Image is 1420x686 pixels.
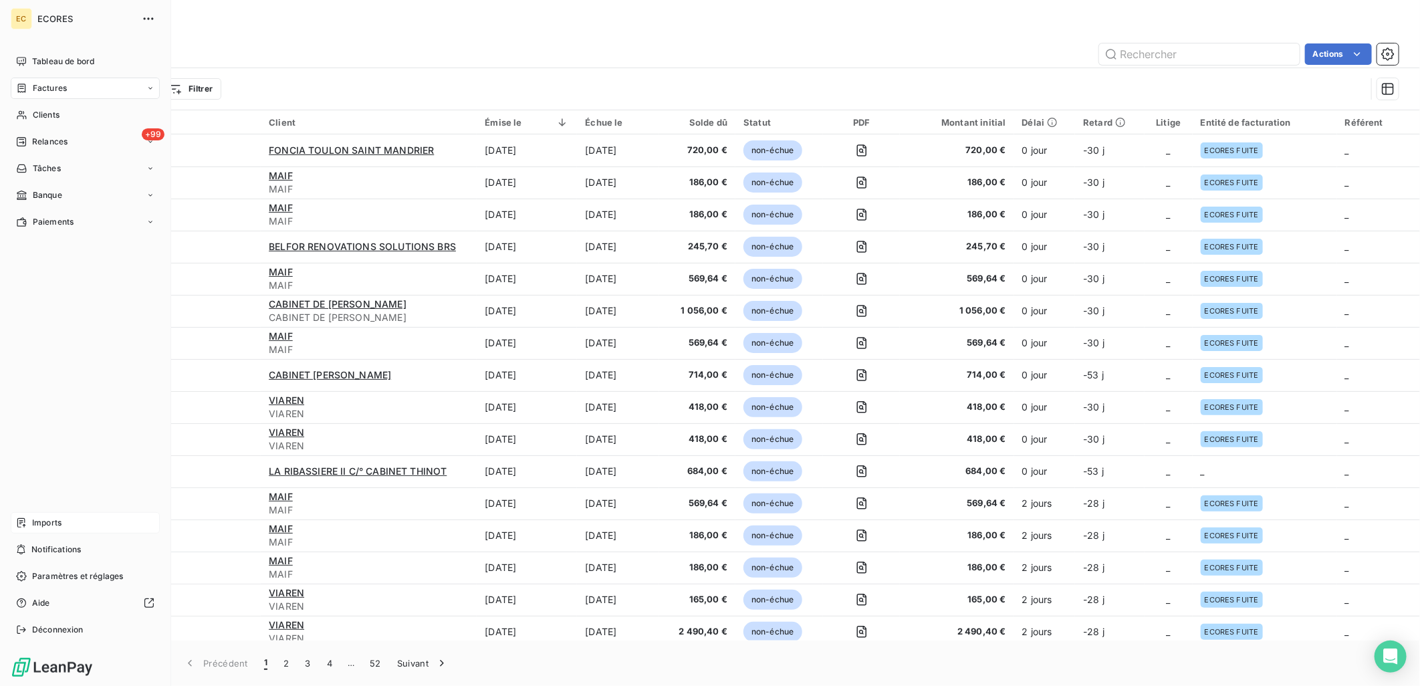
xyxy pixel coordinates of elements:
[1345,369,1349,380] span: _
[32,624,84,636] span: Déconnexion
[298,649,319,677] button: 3
[1345,401,1349,413] span: _
[577,359,659,391] td: [DATE]
[32,136,68,148] span: Relances
[1014,359,1076,391] td: 0 jour
[1167,401,1171,413] span: _
[160,78,221,100] button: Filtrer
[667,401,727,414] span: 418,00 €
[142,128,164,140] span: +99
[667,144,727,157] span: 720,00 €
[269,632,469,645] span: VIAREN
[362,649,389,677] button: 52
[269,311,469,324] span: CABINET DE [PERSON_NAME]
[1345,594,1349,605] span: _
[667,336,727,350] span: 569,64 €
[1345,626,1349,637] span: _
[477,520,577,552] td: [DATE]
[1345,562,1349,573] span: _
[1014,584,1076,616] td: 2 jours
[32,597,50,609] span: Aide
[269,144,434,156] span: FONCIA TOULON SAINT MANDRIER
[485,117,569,128] div: Émise le
[269,407,469,421] span: VIAREN
[1167,209,1171,220] span: _
[1167,337,1171,348] span: _
[908,625,1005,639] span: 2 490,40 €
[908,144,1005,157] span: 720,00 €
[389,649,457,677] button: Suivant
[577,584,659,616] td: [DATE]
[1099,43,1300,65] input: Rechercher
[908,304,1005,318] span: 1 056,00 €
[1083,273,1104,284] span: -30 j
[477,359,577,391] td: [DATE]
[743,140,802,160] span: non-échue
[1083,177,1104,188] span: -30 j
[908,593,1005,606] span: 165,00 €
[577,423,659,455] td: [DATE]
[1083,209,1104,220] span: -30 j
[269,241,456,252] span: BELFOR RENOVATIONS SOLUTIONS BRS
[743,237,802,257] span: non-échue
[1014,263,1076,295] td: 0 jour
[577,391,659,423] td: [DATE]
[667,272,727,285] span: 569,64 €
[577,134,659,166] td: [DATE]
[743,622,802,642] span: non-échue
[1201,117,1329,128] div: Entité de facturation
[1083,369,1104,380] span: -53 j
[269,117,469,128] div: Client
[1083,144,1104,156] span: -30 j
[743,493,802,513] span: non-échue
[269,439,469,453] span: VIAREN
[269,170,293,181] span: MAIF
[269,491,293,502] span: MAIF
[743,333,802,353] span: non-échue
[1167,273,1171,284] span: _
[1022,117,1068,128] div: Délai
[269,568,469,581] span: MAIF
[1083,401,1104,413] span: -30 j
[1083,433,1104,445] span: -30 j
[1205,275,1259,283] span: ECORES FUITE
[1205,371,1259,379] span: ECORES FUITE
[1345,177,1349,188] span: _
[477,455,577,487] td: [DATE]
[1014,423,1076,455] td: 0 jour
[477,166,577,199] td: [DATE]
[1205,339,1259,347] span: ECORES FUITE
[11,8,32,29] div: EC
[256,649,275,677] button: 1
[1014,134,1076,166] td: 0 jour
[577,552,659,584] td: [DATE]
[743,429,802,449] span: non-échue
[269,600,469,613] span: VIAREN
[1205,403,1259,411] span: ECORES FUITE
[269,394,304,406] span: VIAREN
[477,134,577,166] td: [DATE]
[667,465,727,478] span: 684,00 €
[1345,273,1349,284] span: _
[269,536,469,549] span: MAIF
[1153,117,1185,128] div: Litige
[1014,487,1076,520] td: 2 jours
[743,205,802,225] span: non-échue
[11,657,94,678] img: Logo LeanPay
[33,162,61,175] span: Tâches
[1083,117,1137,128] div: Retard
[667,433,727,446] span: 418,00 €
[269,183,469,196] span: MAIF
[1083,305,1104,316] span: -30 j
[1167,369,1171,380] span: _
[908,433,1005,446] span: 418,00 €
[477,552,577,584] td: [DATE]
[269,369,391,380] span: CABINET [PERSON_NAME]
[32,55,94,68] span: Tableau de bord
[33,109,60,121] span: Clients
[275,649,297,677] button: 2
[1345,209,1349,220] span: _
[1083,594,1104,605] span: -28 j
[1014,520,1076,552] td: 2 jours
[1014,616,1076,648] td: 2 jours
